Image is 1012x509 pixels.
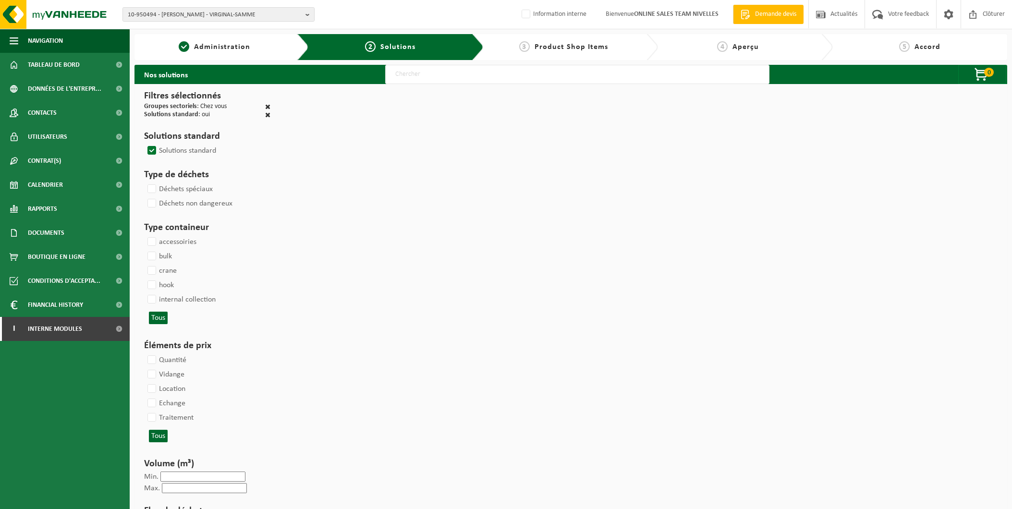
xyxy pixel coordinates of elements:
button: Tous [149,312,168,324]
input: Chercher [385,65,769,84]
span: Financial History [28,293,83,317]
label: accessoiries [146,235,196,249]
h3: Type de déchets [144,168,270,182]
span: Navigation [28,29,63,53]
label: hook [146,278,174,292]
label: bulk [146,249,172,264]
span: Accord [914,43,940,51]
h3: Éléments de prix [144,339,270,353]
h3: Volume (m³) [144,457,270,471]
label: Vidange [146,367,184,382]
span: Solutions [380,43,415,51]
label: Solutions standard [146,144,216,158]
a: Demande devis [733,5,804,24]
button: Tous [149,430,168,442]
span: Contrat(s) [28,149,61,173]
span: Conditions d'accepta... [28,269,100,293]
a: 1Administration [139,41,290,53]
strong: ONLINE SALES TEAM NIVELLES [634,11,719,18]
span: Rapports [28,197,57,221]
label: Quantité [146,353,186,367]
a: 2Solutions [316,41,464,53]
span: 10-950494 - [PERSON_NAME] - VIRGINAL-SAMME [128,8,302,22]
span: Groupes sectoriels [144,103,197,110]
span: Tableau de bord [28,53,80,77]
h3: Solutions standard [144,129,270,144]
label: Déchets spéciaux [146,182,213,196]
label: Location [146,382,185,396]
span: Utilisateurs [28,125,67,149]
span: 2 [365,41,376,52]
div: : oui [144,111,210,120]
button: 0 [958,65,1006,84]
span: 3 [519,41,530,52]
span: Documents [28,221,64,245]
h2: Nos solutions [134,65,197,84]
label: Information interne [520,7,586,22]
span: Administration [194,43,250,51]
button: 10-950494 - [PERSON_NAME] - VIRGINAL-SAMME [122,7,315,22]
h3: Filtres sélectionnés [144,89,270,103]
span: Calendrier [28,173,63,197]
label: crane [146,264,177,278]
span: Product Shop Items [535,43,608,51]
a: 5Accord [838,41,1002,53]
span: Contacts [28,101,57,125]
span: Boutique en ligne [28,245,85,269]
a: 4Aperçu [663,41,813,53]
h3: Type containeur [144,220,270,235]
span: Demande devis [753,10,799,19]
span: Interne modules [28,317,82,341]
label: Traitement [146,411,194,425]
div: : Chez vous [144,103,227,111]
span: Aperçu [732,43,759,51]
span: 4 [717,41,728,52]
span: 1 [179,41,189,52]
label: internal collection [146,292,216,307]
span: 0 [984,68,994,77]
span: Solutions standard [144,111,198,118]
span: 5 [899,41,910,52]
label: Echange [146,396,185,411]
label: Max. [144,485,160,492]
a: 3Product Shop Items [488,41,639,53]
label: Min. [144,473,159,481]
span: Données de l'entrepr... [28,77,101,101]
span: I [10,317,18,341]
label: Déchets non dangereux [146,196,232,211]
